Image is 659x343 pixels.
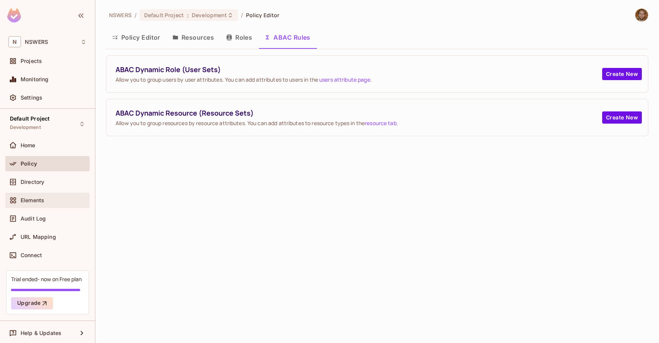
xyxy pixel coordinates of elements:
[21,330,61,336] span: Help & Updates
[11,275,82,283] div: Trial ended- now on Free plan
[116,76,602,83] span: Allow you to group users by user attributes. You can add attributes to users in the .
[10,124,41,130] span: Development
[109,11,132,19] span: the active workspace
[21,234,56,240] span: URL Mapping
[11,297,53,309] button: Upgrade
[192,11,227,19] span: Development
[106,28,166,47] button: Policy Editor
[7,8,21,23] img: SReyMgAAAABJRU5ErkJggg==
[21,216,46,222] span: Audit Log
[21,142,35,148] span: Home
[10,116,50,122] span: Default Project
[21,58,42,64] span: Projects
[135,11,137,19] li: /
[241,11,243,19] li: /
[246,11,280,19] span: Policy Editor
[21,179,44,185] span: Directory
[116,119,602,127] span: Allow you to group resources by resource attributes. You can add attributes to resource types in ...
[116,65,602,74] span: ABAC Dynamic Role (User Sets)
[319,76,370,83] a: users attribute page
[258,28,317,47] button: ABAC Rules
[602,68,642,80] button: Create New
[186,12,189,18] span: :
[21,95,42,101] span: Settings
[25,39,48,45] span: Workspace: NSWERS
[220,28,258,47] button: Roles
[21,76,49,82] span: Monitoring
[602,111,642,124] button: Create New
[144,11,184,19] span: Default Project
[21,161,37,167] span: Policy
[116,108,602,118] span: ABAC Dynamic Resource (Resource Sets)
[365,119,397,127] a: resource tab
[21,252,42,258] span: Connect
[635,9,648,21] img: Branden Barber
[166,28,220,47] button: Resources
[21,197,44,203] span: Elements
[8,36,21,47] span: N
